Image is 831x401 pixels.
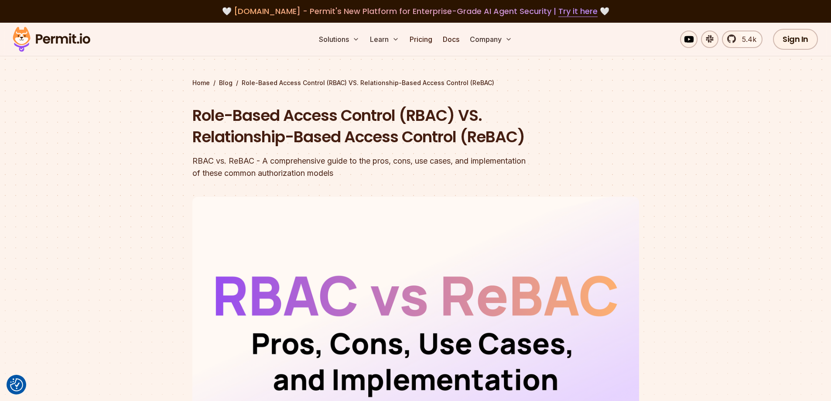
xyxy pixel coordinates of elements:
[558,6,598,17] a: Try it here
[315,31,363,48] button: Solutions
[722,31,763,48] a: 5.4k
[219,79,233,87] a: Blog
[439,31,463,48] a: Docs
[737,34,756,45] span: 5.4k
[192,105,527,148] h1: Role-Based Access Control (RBAC) VS. Relationship-Based Access Control (ReBAC)
[192,79,210,87] a: Home
[9,24,94,54] img: Permit logo
[10,378,23,391] img: Revisit consent button
[192,79,639,87] div: / /
[366,31,403,48] button: Learn
[406,31,436,48] a: Pricing
[21,5,810,17] div: 🤍 🤍
[234,6,598,17] span: [DOMAIN_NAME] - Permit's New Platform for Enterprise-Grade AI Agent Security |
[773,29,818,50] a: Sign In
[192,155,527,179] div: RBAC vs. ReBAC - A comprehensive guide to the pros, cons, use cases, and implementation of these ...
[10,378,23,391] button: Consent Preferences
[466,31,516,48] button: Company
